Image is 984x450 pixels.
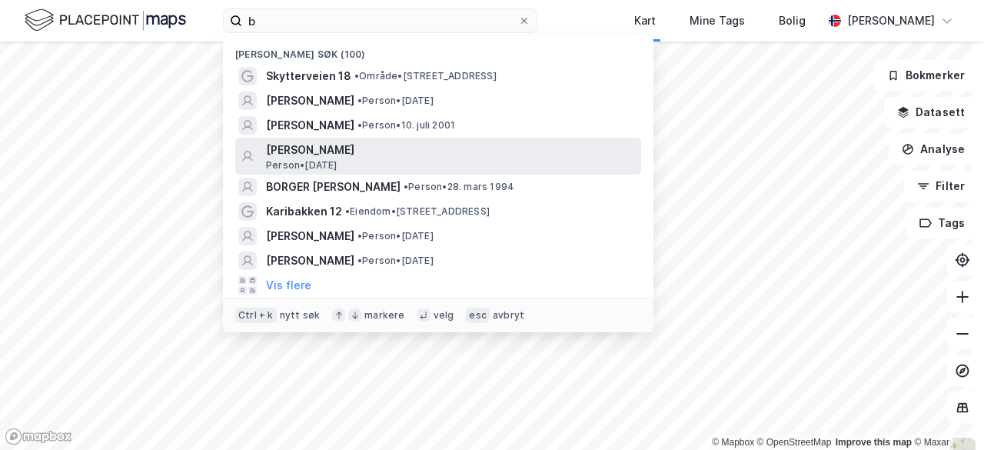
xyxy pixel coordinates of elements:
[345,205,490,218] span: Eiendom • [STREET_ADDRESS]
[836,437,912,448] a: Improve this map
[266,178,401,196] span: BORGER [PERSON_NAME]
[779,12,806,30] div: Bolig
[266,252,354,270] span: [PERSON_NAME]
[634,12,656,30] div: Kart
[357,230,362,242] span: •
[235,308,277,323] div: Ctrl + k
[266,92,354,110] span: [PERSON_NAME]
[25,7,186,34] img: logo.f888ab2527a4732fd821a326f86c7f29.svg
[266,159,337,172] span: Person • [DATE]
[357,95,362,106] span: •
[357,255,362,266] span: •
[364,309,404,322] div: markere
[690,12,745,30] div: Mine Tags
[847,12,935,30] div: [PERSON_NAME]
[280,309,321,322] div: nytt søk
[266,276,311,295] button: Vis flere
[5,428,72,445] a: Mapbox homepage
[907,376,984,450] div: Kontrollprogram for chat
[354,70,497,82] span: Område • [STREET_ADDRESS]
[357,95,434,107] span: Person • [DATE]
[357,230,434,242] span: Person • [DATE]
[266,227,354,245] span: [PERSON_NAME]
[466,308,490,323] div: esc
[266,141,635,159] span: [PERSON_NAME]
[884,97,978,128] button: Datasett
[242,9,518,32] input: Søk på adresse, matrikkel, gårdeiere, leietakere eller personer
[266,116,354,135] span: [PERSON_NAME]
[357,255,434,267] span: Person • [DATE]
[906,208,978,238] button: Tags
[354,70,359,82] span: •
[266,202,342,221] span: Karibakken 12
[223,36,653,64] div: [PERSON_NAME] søk (100)
[874,60,978,91] button: Bokmerker
[889,134,978,165] button: Analyse
[404,181,408,192] span: •
[345,205,350,217] span: •
[266,67,351,85] span: Skytterveien 18
[907,376,984,450] iframe: Chat Widget
[404,181,514,193] span: Person • 28. mars 1994
[357,119,455,132] span: Person • 10. juli 2001
[357,119,362,131] span: •
[757,437,832,448] a: OpenStreetMap
[904,171,978,202] button: Filter
[712,437,754,448] a: Mapbox
[434,309,454,322] div: velg
[493,309,524,322] div: avbryt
